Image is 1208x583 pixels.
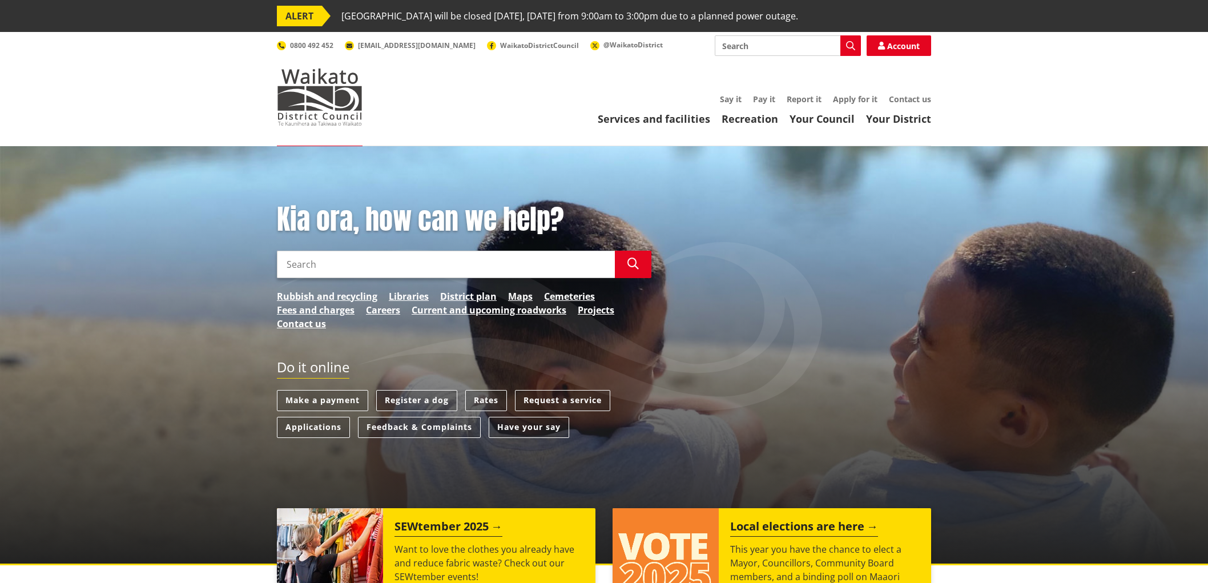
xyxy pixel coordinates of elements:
[358,417,481,438] a: Feedback & Complaints
[277,251,615,278] input: Search input
[277,69,363,126] img: Waikato District Council - Te Kaunihera aa Takiwaa o Waikato
[715,35,861,56] input: Search input
[590,40,663,50] a: @WaikatoDistrict
[598,112,710,126] a: Services and facilities
[394,520,502,537] h2: SEWtember 2025
[277,41,333,50] a: 0800 492 452
[515,390,610,411] a: Request a service
[866,112,931,126] a: Your District
[345,41,476,50] a: [EMAIL_ADDRESS][DOMAIN_NAME]
[787,94,822,104] a: Report it
[487,41,579,50] a: WaikatoDistrictCouncil
[366,303,400,317] a: Careers
[277,317,326,331] a: Contact us
[277,303,355,317] a: Fees and charges
[500,41,579,50] span: WaikatoDistrictCouncil
[277,203,651,236] h1: Kia ora, how can we help?
[790,112,855,126] a: Your Council
[277,290,377,303] a: Rubbish and recycling
[489,417,569,438] a: Have your say
[833,94,877,104] a: Apply for it
[277,6,322,26] span: ALERT
[277,390,368,411] a: Make a payment
[465,390,507,411] a: Rates
[358,41,476,50] span: [EMAIL_ADDRESS][DOMAIN_NAME]
[753,94,775,104] a: Pay it
[544,290,595,303] a: Cemeteries
[277,417,350,438] a: Applications
[720,94,742,104] a: Say it
[867,35,931,56] a: Account
[603,40,663,50] span: @WaikatoDistrict
[722,112,778,126] a: Recreation
[730,520,878,537] h2: Local elections are here
[440,290,497,303] a: District plan
[290,41,333,50] span: 0800 492 452
[889,94,931,104] a: Contact us
[412,303,566,317] a: Current and upcoming roadworks
[376,390,457,411] a: Register a dog
[508,290,533,303] a: Maps
[578,303,614,317] a: Projects
[341,6,798,26] span: [GEOGRAPHIC_DATA] will be closed [DATE], [DATE] from 9:00am to 3:00pm due to a planned power outage.
[277,359,349,379] h2: Do it online
[389,290,429,303] a: Libraries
